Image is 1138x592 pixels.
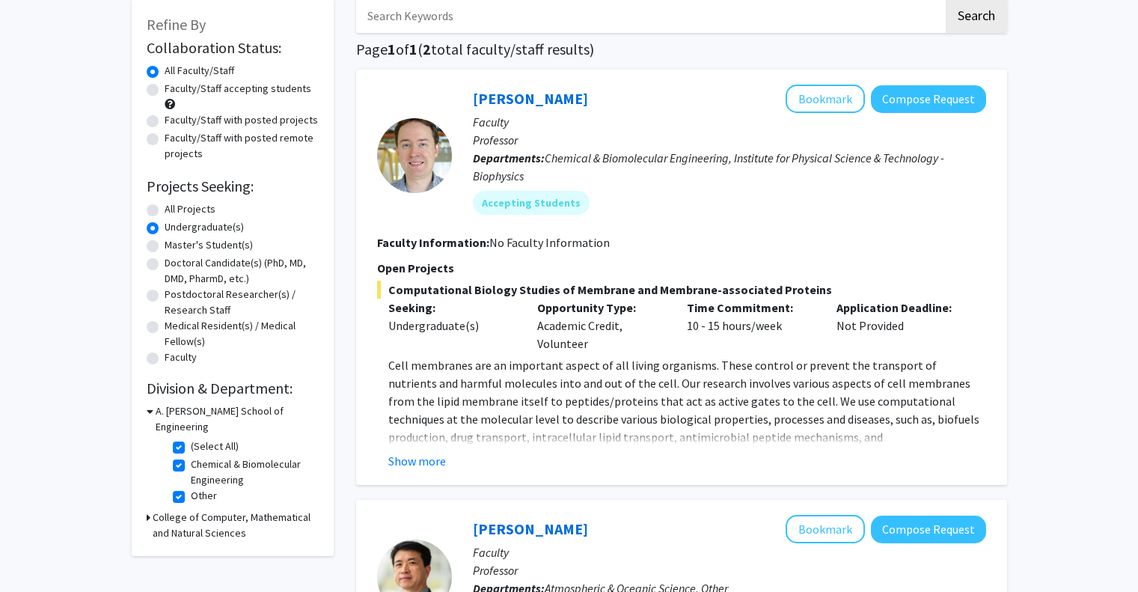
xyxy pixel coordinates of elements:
[388,299,516,317] p: Seeking:
[165,255,319,287] label: Doctoral Candidate(s) (PhD, MD, DMD, PharmD, etc.)
[388,40,396,58] span: 1
[153,510,319,541] h3: College of Computer, Mathematical and Natural Sciences
[871,85,986,113] button: Compose Request to Jeffery Klauda
[165,63,234,79] label: All Faculty/Staff
[388,317,516,335] div: Undergraduate(s)
[165,287,319,318] label: Postdoctoral Researcher(s) / Research Staff
[147,39,319,57] h2: Collaboration Status:
[165,201,215,217] label: All Projects
[473,543,986,561] p: Faculty
[165,130,319,162] label: Faculty/Staff with posted remote projects
[473,191,590,215] mat-chip: Accepting Students
[147,15,206,34] span: Refine By
[388,356,986,536] p: Cell membranes are an important aspect of all living organisms. These control or prevent the tran...
[473,519,588,538] a: [PERSON_NAME]
[825,299,975,353] div: Not Provided
[356,40,1007,58] h1: Page of ( total faculty/staff results)
[676,299,825,353] div: 10 - 15 hours/week
[165,112,318,128] label: Faculty/Staff with posted projects
[473,131,986,149] p: Professor
[165,237,253,253] label: Master's Student(s)
[165,81,311,97] label: Faculty/Staff accepting students
[165,350,197,365] label: Faculty
[191,439,239,454] label: (Select All)
[165,219,244,235] label: Undergraduate(s)
[537,299,664,317] p: Opportunity Type:
[11,525,64,581] iframe: Chat
[165,318,319,350] label: Medical Resident(s) / Medical Fellow(s)
[388,452,446,470] button: Show more
[423,40,431,58] span: 2
[871,516,986,543] button: Compose Request to Ning Zeng
[147,379,319,397] h2: Division & Department:
[377,259,986,277] p: Open Projects
[147,177,319,195] h2: Projects Seeking:
[836,299,964,317] p: Application Deadline:
[473,561,986,579] p: Professor
[687,299,814,317] p: Time Commitment:
[473,113,986,131] p: Faculty
[409,40,417,58] span: 1
[156,403,319,435] h3: A. [PERSON_NAME] School of Engineering
[526,299,676,353] div: Academic Credit, Volunteer
[377,281,986,299] span: Computational Biology Studies of Membrane and Membrane-associated Proteins
[191,488,217,504] label: Other
[191,457,315,488] label: Chemical & Biomolecular Engineering
[473,150,944,183] span: Chemical & Biomolecular Engineering, Institute for Physical Science & Technology - Biophysics
[377,235,489,250] b: Faculty Information:
[473,89,588,108] a: [PERSON_NAME]
[473,150,545,165] b: Departments:
[489,235,610,250] span: No Faculty Information
[786,85,865,113] button: Add Jeffery Klauda to Bookmarks
[786,515,865,543] button: Add Ning Zeng to Bookmarks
